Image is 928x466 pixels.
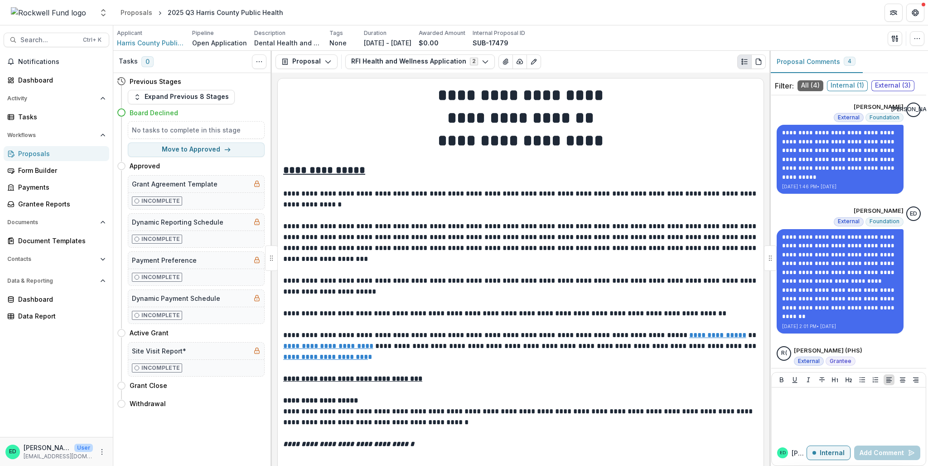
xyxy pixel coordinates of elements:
[18,112,102,122] div: Tasks
[737,54,752,69] button: Plaintext view
[854,103,904,112] p: [PERSON_NAME]
[797,80,823,91] span: All ( 4 )
[132,125,261,135] h5: No tasks to complete in this stage
[9,449,16,455] div: Estevan D. Delgado
[4,33,109,47] button: Search...
[132,179,217,189] h5: Grant Agreement Template
[473,38,508,48] p: SUB-17479
[121,8,152,17] div: Proposals
[794,346,862,355] p: [PERSON_NAME] (PHS)
[870,218,899,225] span: Foundation
[751,54,766,69] button: PDF view
[130,161,160,171] h4: Approved
[498,54,513,69] button: View Attached Files
[4,128,109,142] button: Open Workflows
[4,54,109,69] button: Notifications
[130,77,181,86] h4: Previous Stages
[117,29,142,37] p: Applicant
[884,4,903,22] button: Partners
[364,38,411,48] p: [DATE] - [DATE]
[473,29,525,37] p: Internal Proposal ID
[275,54,338,69] button: Proposal
[128,142,265,157] button: Move to Approved
[419,29,465,37] p: Awarded Amount
[769,51,863,73] button: Proposal Comments
[364,29,387,37] p: Duration
[168,8,283,17] div: 2025 Q3 Harris County Public Health
[117,38,185,48] a: Harris County Public Health
[128,90,235,104] button: Expand Previous 8 Stages
[192,38,247,48] p: Open Application
[117,6,287,19] nav: breadcrumb
[871,80,914,91] span: External ( 3 )
[117,6,156,19] a: Proposals
[776,374,787,385] button: Bold
[4,146,109,161] a: Proposals
[97,446,107,457] button: More
[4,196,109,211] a: Grantee Reports
[4,292,109,307] a: Dashboard
[132,217,223,227] h5: Dynamic Reporting Schedule
[807,446,851,460] button: Internal
[906,4,924,22] button: Get Help
[119,58,138,65] h3: Tasks
[4,109,109,124] a: Tasks
[254,38,322,48] p: Dental Health and Prevention Program (DHPP)
[798,358,820,364] span: External
[81,35,103,45] div: Ctrl + K
[854,206,904,216] p: [PERSON_NAME]
[4,309,109,324] a: Data Report
[18,58,106,66] span: Notifications
[345,54,495,69] button: RFI Health and Wellness Application2
[18,294,102,304] div: Dashboard
[782,183,898,190] p: [DATE] 1:46 PM • [DATE]
[132,294,220,303] h5: Dynamic Payment Schedule
[24,452,93,461] p: [EMAIL_ADDRESS][DOMAIN_NAME]
[419,38,439,48] p: $0.00
[781,350,787,356] div: Roberts, Damita (PHS)
[843,374,854,385] button: Heading 2
[18,236,102,245] div: Document Templates
[18,182,102,192] div: Payments
[329,29,343,37] p: Tags
[130,328,169,338] h4: Active Grant
[18,75,102,85] div: Dashboard
[7,278,97,284] span: Data & Reporting
[141,311,180,319] p: Incomplete
[830,374,841,385] button: Heading 1
[132,255,197,265] h5: Payment Preference
[4,233,109,248] a: Document Templates
[192,29,214,37] p: Pipeline
[820,449,845,457] p: Internal
[897,374,908,385] button: Align Center
[141,364,180,372] p: Incomplete
[854,446,920,460] button: Add Comment
[910,211,917,217] div: Estevan D. Delgado
[130,108,178,118] h4: Board Declined
[20,36,77,44] span: Search...
[792,448,807,458] p: [PERSON_NAME] D
[130,399,166,408] h4: Withdrawal
[838,114,860,121] span: External
[141,235,180,243] p: Incomplete
[18,149,102,158] div: Proposals
[4,215,109,230] button: Open Documents
[7,219,97,226] span: Documents
[803,374,814,385] button: Italicize
[74,444,93,452] p: User
[782,323,898,330] p: [DATE] 2:01 PM • [DATE]
[254,29,285,37] p: Description
[870,374,881,385] button: Ordered List
[789,374,800,385] button: Underline
[817,374,827,385] button: Strike
[329,38,347,48] p: None
[141,56,154,67] span: 0
[141,197,180,205] p: Incomplete
[910,374,921,385] button: Align Right
[870,114,899,121] span: Foundation
[7,95,97,102] span: Activity
[18,166,102,175] div: Form Builder
[4,180,109,195] a: Payments
[11,7,86,18] img: Rockwell Fund logo
[830,358,851,364] span: Grantee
